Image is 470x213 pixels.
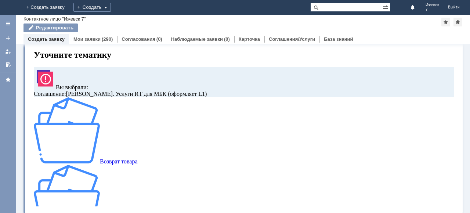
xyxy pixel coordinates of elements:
[102,36,113,42] div: (290)
[25,68,57,74] span: Вы выбрали:
[239,36,260,42] a: Карточка
[3,81,69,147] img: getfafe0041f1c547558d014b707d1d9f05
[2,46,14,57] a: Мои заявки
[269,36,315,42] a: Соглашения/Услуги
[324,36,353,42] a: База знаний
[3,3,28,11] button: Главная
[23,16,86,22] div: Контактное лицо "Ижевск 7"
[224,36,230,42] div: (0)
[3,75,35,81] span: Соглашение :
[3,81,373,149] a: Возврат товара
[73,36,101,42] a: Мои заявки
[2,32,14,44] a: Создать заявку
[3,11,423,17] div: Уточните тематику
[441,18,450,26] div: Добавить в избранное
[69,142,107,148] span: Возврат товара
[426,7,439,12] span: 7
[3,51,25,73] img: svg%3E
[122,36,155,42] a: Согласования
[73,3,111,12] div: Создать
[383,3,390,10] span: Расширенный поиск
[3,17,28,26] button: Поиск
[3,75,176,81] span: [PERSON_NAME]. Услуги ИТ для МБК (оформляет L1)
[453,18,462,26] div: Сделать домашней страницей
[28,36,65,42] a: Создать заявку
[3,34,423,44] h1: Уточните тематику
[2,59,14,71] a: Мои согласования
[156,36,162,42] div: (0)
[426,3,439,7] span: Ижевск
[171,36,223,42] a: Наблюдаемые заявки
